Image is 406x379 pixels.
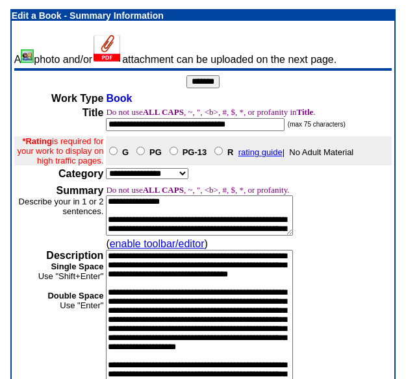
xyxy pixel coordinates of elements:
img: Add Attachment [92,35,122,63]
b: Summary [56,185,103,196]
font: (max 75 characters) [288,121,346,128]
b: Title [297,107,314,117]
font: Do not use , ~, ", <b>, #, $, *, or profanity. [106,185,289,195]
b: *Rating [22,136,52,146]
font: | No Adult Material [106,147,353,157]
b: Double Space [47,291,103,300]
a: rating guide [238,147,283,157]
b: Description [46,250,103,261]
b: PG [149,147,162,157]
b: PG-13 [183,147,207,157]
b: Work Type [51,93,103,104]
font: Use "Shift+Enter" Use "Enter" [38,262,104,310]
font: Do not use , ~, ", <b>, #, $, *, or profanity in . [106,107,315,117]
b: Title [82,107,104,118]
b: R [227,147,233,157]
td: A photo and/or attachment can be uploaded on the next page. [14,35,392,66]
font: Describe your in 1 or 2 sentences. [19,197,104,216]
a: enable toolbar/editor [110,238,205,249]
span: Book [106,93,132,104]
font: is required for your work to display on high traffic pages. [17,136,103,165]
b: ALL CAPS [143,107,184,117]
b: Category [58,168,103,179]
img: Add/Remove Photo [21,49,34,63]
b: G [122,147,129,157]
b: ALL CAPS [143,185,184,195]
p: Edit a Book - Summary Information [12,10,395,21]
b: Single Space [51,262,103,271]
